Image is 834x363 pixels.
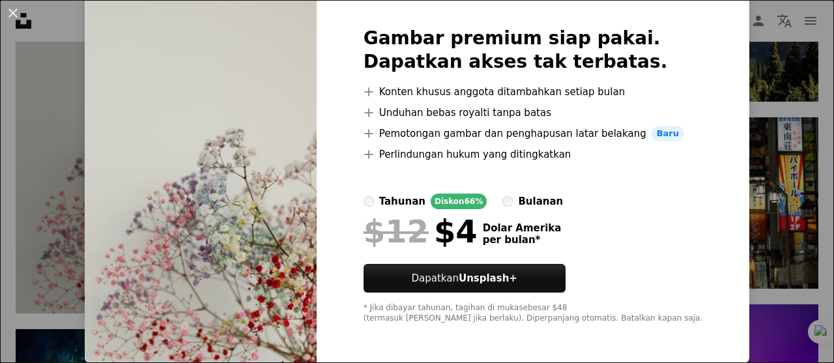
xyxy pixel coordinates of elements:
font: $4 [434,213,478,250]
font: Konten khusus anggota ditambahkan setiap bulan [379,86,625,98]
font: tahunan [379,196,425,207]
font: * Jika dibayar tahunan, tagihan di muka [364,303,519,312]
font: Perlindungan hukum yang ditingkatkan [379,149,571,160]
font: Baru [657,128,679,138]
font: Diskon [435,197,465,206]
input: bulanan [502,196,513,207]
button: DapatkanUnsplash+ [364,264,566,293]
font: Dapatkan akses tak terbatas. [364,51,668,72]
font: Gambar premium siap pakai. [364,27,661,49]
font: bulanan [518,196,563,207]
input: tahunanDiskon66% [364,196,374,207]
font: Unduhan bebas royalti tanpa batas [379,107,551,119]
font: Unsplash+ [459,272,517,284]
font: $12 [364,213,429,250]
font: Dolar Amerika [483,222,562,234]
font: Pemotongan gambar dan penghapusan latar belakang [379,128,646,139]
font: (termasuk [PERSON_NAME] jika berlaku). Diperpanjang otomatis. Batalkan kapan saja. [364,313,703,323]
font: 66% [465,197,483,206]
font: Dapatkan [411,272,458,284]
font: per bulan [483,234,536,246]
font: sebesar $48 [519,303,567,312]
